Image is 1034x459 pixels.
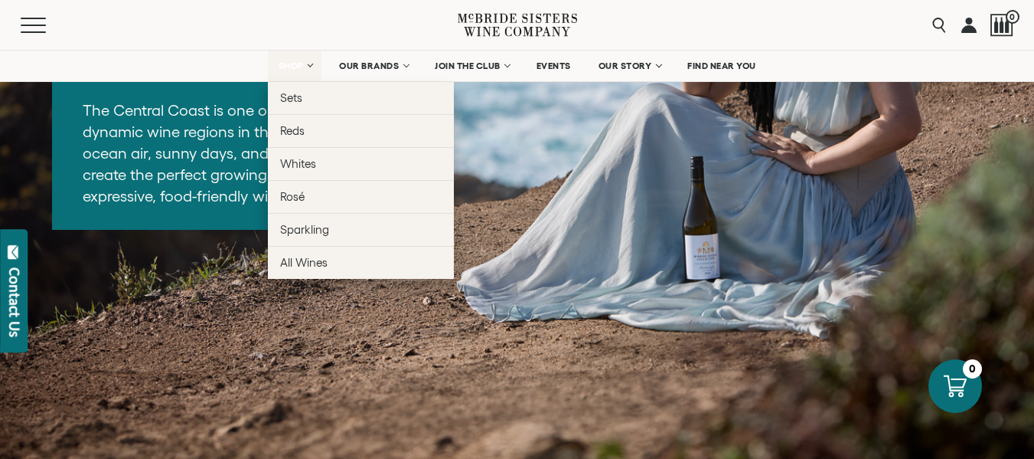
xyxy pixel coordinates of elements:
[268,51,321,81] a: SHOP
[83,100,381,207] p: The Central Coast is one of the most dynamic wine regions in the world. Cool ocean air, sunny day...
[7,267,22,337] div: Contact Us
[280,223,329,236] span: Sparkling
[425,51,519,81] a: JOIN THE CLUB
[280,124,305,137] span: Reds
[339,61,399,71] span: OUR BRANDS
[280,256,328,269] span: All Wines
[268,180,454,213] a: Rosé
[268,81,454,114] a: Sets
[268,213,454,246] a: Sparkling
[589,51,670,81] a: OUR STORY
[1006,10,1019,24] span: 0
[268,246,454,279] a: All Wines
[268,147,454,180] a: Whites
[963,359,982,379] div: 0
[268,114,454,147] a: Reds
[677,51,766,81] a: FIND NEAR YOU
[280,157,316,170] span: Whites
[435,61,501,71] span: JOIN THE CLUB
[21,18,76,33] button: Mobile Menu Trigger
[687,61,756,71] span: FIND NEAR YOU
[527,51,581,81] a: EVENTS
[599,61,652,71] span: OUR STORY
[329,51,417,81] a: OUR BRANDS
[278,61,304,71] span: SHOP
[537,61,571,71] span: EVENTS
[280,91,302,104] span: Sets
[280,190,305,203] span: Rosé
